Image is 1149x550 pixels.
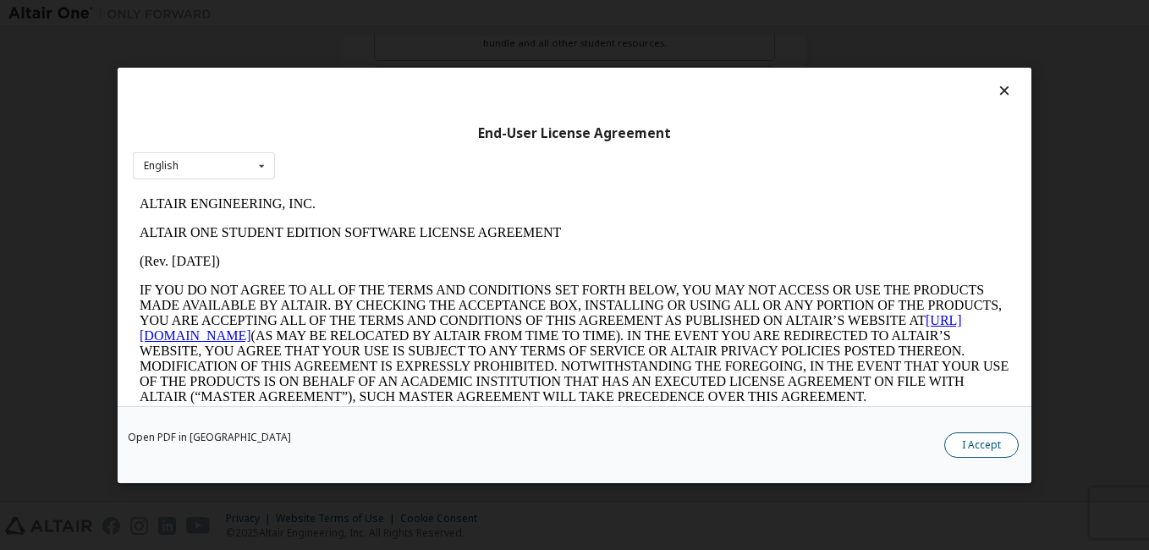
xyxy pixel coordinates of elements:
div: English [144,161,179,171]
a: [URL][DOMAIN_NAME] [7,124,829,153]
a: Open PDF in [GEOGRAPHIC_DATA] [128,432,291,443]
button: I Accept [944,432,1019,458]
p: IF YOU DO NOT AGREE TO ALL OF THE TERMS AND CONDITIONS SET FORTH BELOW, YOU MAY NOT ACCESS OR USE... [7,93,877,215]
p: ALTAIR ONE STUDENT EDITION SOFTWARE LICENSE AGREEMENT [7,36,877,51]
p: (Rev. [DATE]) [7,64,877,80]
p: This Altair One Student Edition Software License Agreement (“Agreement”) is between Altair Engine... [7,228,877,289]
div: End-User License Agreement [133,124,1016,141]
p: ALTAIR ENGINEERING, INC. [7,7,877,22]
